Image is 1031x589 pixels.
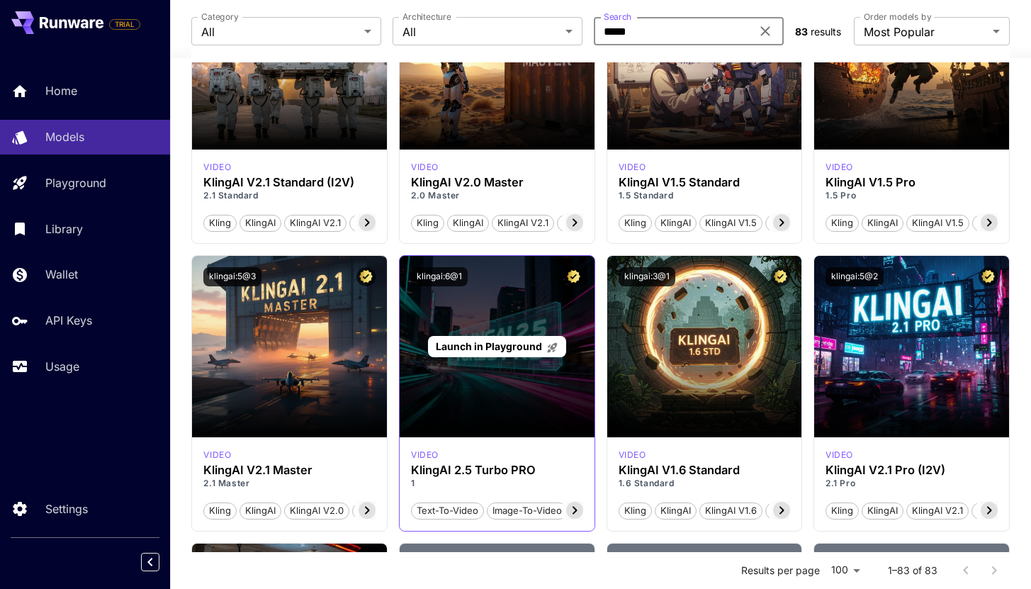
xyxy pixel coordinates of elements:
[907,216,969,230] span: KlingAI v1.5
[203,501,237,520] button: Kling
[655,216,696,230] span: KlingAI
[699,501,762,520] button: KlingAI v1.6
[411,267,468,286] button: klingai:6@1
[203,267,261,286] button: klingai:5@3
[447,213,489,232] button: KlingAI
[412,216,444,230] span: Kling
[864,23,987,40] span: Most Popular
[862,504,903,518] span: KlingAI
[152,549,170,575] div: Collapse sidebar
[240,216,281,230] span: KlingAI
[699,213,762,232] button: KlingAI v1.5
[240,501,281,520] button: KlingAI
[428,336,566,358] a: Launch in Playground
[826,560,865,580] div: 100
[45,266,78,283] p: Wallet
[655,504,696,518] span: KlingAI
[826,216,858,230] span: Kling
[766,216,869,230] span: KlingAI v1.5 Standard
[864,11,931,23] label: Order models by
[203,161,231,174] div: klingai_2_1_std
[826,504,858,518] span: Kling
[411,189,583,202] p: 2.0 Master
[203,464,376,477] h3: KlingAI V2.1 Master
[604,11,631,23] label: Search
[906,213,969,232] button: KlingAI v1.5
[619,501,652,520] button: Kling
[411,213,444,232] button: Kling
[110,19,140,30] span: TRIAL
[285,216,346,230] span: KlingAI v2.1
[741,563,820,578] p: Results per page
[448,216,488,230] span: KlingAI
[411,501,484,520] button: text-to-video
[203,176,376,189] h3: KlingAI V2.1 Standard (I2V)
[350,216,453,230] span: KlingAI v2.1 Standard
[619,464,791,477] div: KlingAI V1.6 Standard
[436,340,542,352] span: Launch in Playground
[45,174,106,191] p: Playground
[619,449,646,461] p: video
[203,189,376,202] p: 2.1 Standard
[862,216,903,230] span: KlingAI
[45,358,79,375] p: Usage
[619,176,791,189] h3: KlingAI V1.5 Standard
[906,501,969,520] button: KlingAI v2.1
[203,161,231,174] p: video
[564,267,583,286] button: Certified Model – Vetted for best performance and includes a commercial license.
[352,501,451,520] button: KlingAI v2.0 Master
[655,213,697,232] button: KlingAI
[826,464,998,477] h3: KlingAI V2.1 Pro (I2V)
[203,213,237,232] button: Kling
[285,504,349,518] span: KlingAI v2.0
[765,501,870,520] button: KlingAI v1.6 Standard
[411,477,583,490] p: 1
[412,504,483,518] span: text-to-video
[765,213,870,232] button: KlingAI v1.5 Standard
[141,553,159,571] button: Collapse sidebar
[45,312,92,329] p: API Keys
[619,213,652,232] button: Kling
[907,504,968,518] span: KlingAI v2.1
[862,501,903,520] button: KlingAI
[411,464,583,477] h3: KlingAI 2.5 Turbo PRO
[826,161,853,174] p: video
[402,11,451,23] label: Architecture
[826,477,998,490] p: 2.1 Pro
[826,449,853,461] div: klingai_2_1_pro
[45,500,88,517] p: Settings
[45,82,77,99] p: Home
[826,176,998,189] h3: KlingAI V1.5 Pro
[492,216,553,230] span: KlingAI v2.1
[411,161,439,174] div: klingai_2_0_master
[411,161,439,174] p: video
[356,267,376,286] button: Certified Model – Vetted for best performance and includes a commercial license.
[203,477,376,490] p: 2.1 Master
[619,216,651,230] span: Kling
[888,563,937,578] p: 1–83 of 83
[240,504,281,518] span: KlingAI
[557,213,653,232] button: KlingAI v2.1 Master
[619,504,651,518] span: Kling
[240,213,281,232] button: KlingAI
[700,504,762,518] span: KlingAI v1.6
[655,501,697,520] button: KlingAI
[201,23,359,40] span: All
[45,128,84,145] p: Models
[826,267,884,286] button: klingai:5@2
[203,449,231,461] div: klingai_2_1_master
[201,11,239,23] label: Category
[284,501,349,520] button: KlingAI v2.0
[766,504,869,518] span: KlingAI v1.6 Standard
[619,161,646,174] p: video
[487,501,568,520] button: image-to-video
[619,189,791,202] p: 1.5 Standard
[826,161,853,174] div: klingai_1_5_pro
[204,216,236,230] span: Kling
[402,23,560,40] span: All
